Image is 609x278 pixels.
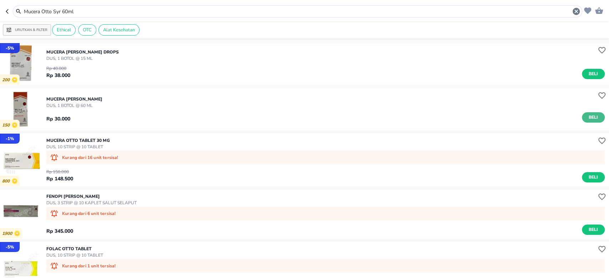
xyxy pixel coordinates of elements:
div: Alat Kesehatan [98,24,139,36]
p: Rp 148.500 [46,175,73,182]
p: DUS, 10 STRIP @ 10 TABLET [46,144,110,150]
p: MUCERA [PERSON_NAME] DROPS [46,49,119,55]
p: Rp 150.000 [46,169,73,175]
p: 150 [2,123,12,128]
p: Rp 30.000 [46,115,70,123]
p: Rp 40.000 [46,65,70,72]
div: Kurang dari 16 unit tersisa! [46,151,605,164]
p: FOLAC Otto TABLET [46,246,103,252]
span: Ethical [52,27,75,33]
p: MUCERA [PERSON_NAME] [46,96,102,102]
span: Beli [587,174,599,181]
div: OTC [78,24,96,36]
button: Beli [582,172,605,182]
p: DUS, 3 STRIP @ 10 KAPLET SALUT SELAPUT [46,200,137,206]
p: Rp 345.000 [46,227,73,235]
p: DUS, 10 STRIP @ 10 TABLET [46,252,103,258]
p: MUCERA Otto TABLET 30 MG [46,137,110,144]
div: Kurang dari 1 unit tersisa! [46,259,605,273]
span: Alat Kesehatan [99,27,139,33]
div: Kurang dari 6 unit tersisa! [46,207,605,220]
p: Urutkan & Filter [15,27,47,33]
p: DUS, 1 BOTOL @ 60 ML [46,102,102,109]
p: 800 [2,179,12,184]
p: Rp 38.000 [46,72,70,79]
p: 200 [2,77,12,83]
span: Beli [587,70,599,78]
button: Urutkan & Filter [3,24,51,36]
p: - 5 % [6,45,14,51]
p: DUS, 1 BOTOL @ 15 ML [46,55,119,62]
p: 1900 [2,231,14,236]
input: Cari 4000+ produk di sini [23,8,572,15]
button: Beli [582,69,605,79]
button: Beli [582,225,605,235]
div: Ethical [52,24,76,36]
button: Beli [582,112,605,123]
p: - 1 % [6,135,14,142]
p: - 5 % [6,244,14,250]
span: Beli [587,226,599,233]
p: FENOPI [PERSON_NAME] [46,193,137,200]
span: Beli [587,114,599,121]
span: OTC [78,27,96,33]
